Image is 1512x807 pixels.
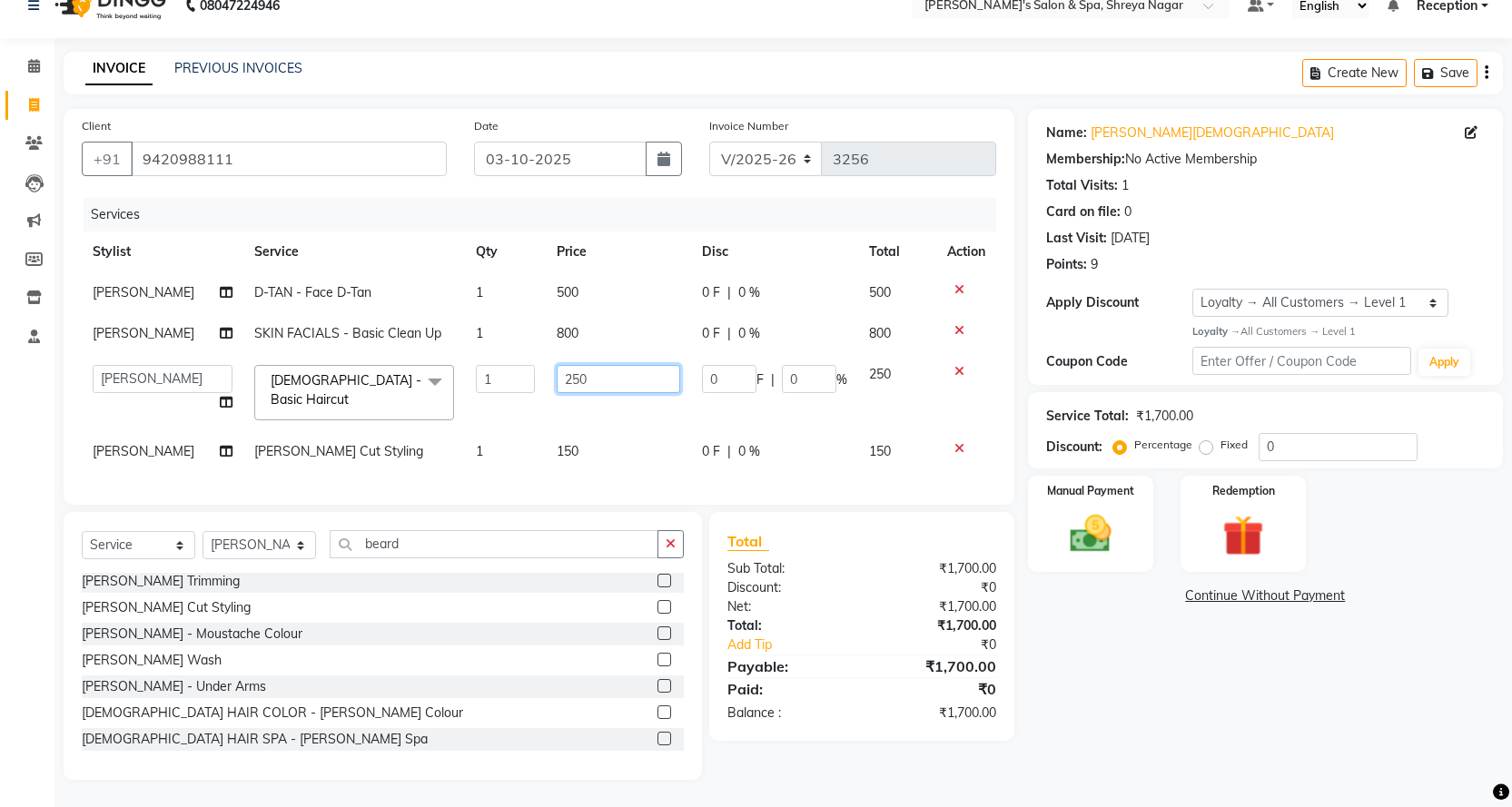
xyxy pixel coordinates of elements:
[714,559,862,578] div: Sub Total:
[254,284,371,300] span: D-TAN - Face D-Tan
[254,325,441,341] span: SKIN FACIALS - Basic Clean Up
[1192,324,1485,340] div: All Customers → Level 1
[714,678,862,700] div: Paid:
[738,324,760,343] span: 0 %
[82,118,111,134] label: Client
[862,616,1010,635] div: ₹1,700.00
[82,625,302,644] div: [PERSON_NAME] - Moustache Colour
[1136,407,1193,426] div: ₹1,700.00
[1046,229,1107,248] div: Last Visit:
[1057,510,1124,557] img: _cash.svg
[727,283,731,302] span: |
[1046,150,1125,169] div: Membership:
[1414,59,1477,87] button: Save
[1046,255,1087,274] div: Points:
[862,597,1010,616] div: ₹1,700.00
[476,325,483,341] span: 1
[709,118,788,134] label: Invoice Number
[714,616,862,635] div: Total:
[93,325,194,341] span: [PERSON_NAME]
[714,655,862,677] div: Payable:
[1220,437,1248,453] label: Fixed
[936,231,996,272] th: Action
[82,730,428,749] div: [DEMOGRAPHIC_DATA] HAIR SPA - [PERSON_NAME] Spa
[330,530,658,558] input: Search or Scan
[82,598,251,617] div: [PERSON_NAME] Cut Styling
[93,284,194,300] span: [PERSON_NAME]
[862,704,1010,723] div: ₹1,700.00
[82,572,240,591] div: [PERSON_NAME] Trimming
[862,559,1010,578] div: ₹1,700.00
[714,578,862,597] div: Discount:
[727,532,769,551] span: Total
[886,635,1010,654] div: ₹0
[1046,202,1121,221] div: Card on file:
[702,442,720,461] span: 0 F
[1046,438,1102,457] div: Discount:
[1210,510,1277,561] img: _gift.svg
[1091,255,1098,274] div: 9
[727,442,731,461] span: |
[1046,407,1129,426] div: Service Total:
[93,443,194,459] span: [PERSON_NAME]
[862,655,1010,677] div: ₹1,700.00
[174,60,302,76] a: PREVIOUS INVOICES
[869,443,891,459] span: 150
[1302,59,1407,87] button: Create New
[1046,150,1485,169] div: No Active Membership
[1111,229,1150,248] div: [DATE]
[738,442,760,461] span: 0 %
[131,142,447,176] input: Search by Name/Mobile/Email/Code
[738,283,760,302] span: 0 %
[476,284,483,300] span: 1
[254,443,423,459] span: [PERSON_NAME] Cut Styling
[702,283,720,302] span: 0 F
[465,231,546,272] th: Qty
[1192,347,1412,375] input: Enter Offer / Coupon Code
[869,284,891,300] span: 500
[84,198,1010,231] div: Services
[557,284,578,300] span: 500
[862,578,1010,597] div: ₹0
[557,443,578,459] span: 150
[85,53,153,85] a: INVOICE
[858,231,936,272] th: Total
[1192,325,1240,338] strong: Loyalty →
[1418,349,1470,376] button: Apply
[349,391,357,408] a: x
[557,325,578,341] span: 800
[1134,437,1192,453] label: Percentage
[869,325,891,341] span: 800
[1046,176,1118,195] div: Total Visits:
[271,372,421,408] span: [DEMOGRAPHIC_DATA] - Basic Haircut
[476,443,483,459] span: 1
[771,370,775,389] span: |
[714,597,862,616] div: Net:
[756,370,764,389] span: F
[1124,202,1132,221] div: 0
[243,231,465,272] th: Service
[862,678,1010,700] div: ₹0
[1122,176,1129,195] div: 1
[1032,586,1499,605] a: Continue Without Payment
[727,324,731,343] span: |
[1046,352,1192,371] div: Coupon Code
[82,231,243,272] th: Stylist
[836,370,847,389] span: %
[546,231,691,272] th: Price
[714,635,886,654] a: Add Tip
[82,142,133,176] button: +91
[702,324,720,343] span: 0 F
[82,677,266,696] div: [PERSON_NAME] - Under Arms
[82,651,222,670] div: [PERSON_NAME] Wash
[1046,293,1192,312] div: Apply Discount
[1047,483,1134,499] label: Manual Payment
[869,366,891,382] span: 250
[691,231,858,272] th: Disc
[82,704,463,723] div: [DEMOGRAPHIC_DATA] HAIR COLOR - [PERSON_NAME] Colour
[1212,483,1275,499] label: Redemption
[1046,123,1087,143] div: Name:
[474,118,499,134] label: Date
[1091,123,1334,143] a: [PERSON_NAME][DEMOGRAPHIC_DATA]
[714,704,862,723] div: Balance :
